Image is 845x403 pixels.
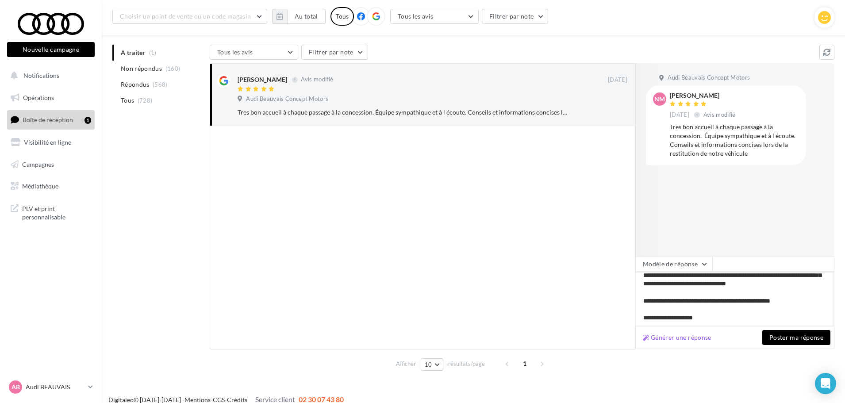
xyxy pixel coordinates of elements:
div: Open Intercom Messenger [815,373,836,394]
span: [DATE] [608,76,627,84]
span: 10 [425,361,432,368]
a: Médiathèque [5,177,96,196]
span: Boîte de réception [23,116,73,123]
button: Tous les avis [390,9,479,24]
button: Filtrer par note [301,45,368,60]
div: [PERSON_NAME] [238,75,287,84]
span: Répondus [121,80,150,89]
span: [DATE] [670,111,689,119]
span: Audi Beauvais Concept Motors [668,74,750,82]
div: 1 [84,117,91,124]
span: Opérations [23,94,54,101]
button: Filtrer par note [482,9,549,24]
span: (568) [153,81,168,88]
span: Notifications [23,72,59,79]
button: Modèle de réponse [635,257,712,272]
span: 1 [518,357,532,371]
span: Médiathèque [22,182,58,190]
div: [PERSON_NAME] [670,92,737,99]
span: résultats/page [448,360,485,368]
button: Notifications [5,66,93,85]
span: NM [654,95,665,104]
button: Au total [272,9,326,24]
span: Audi Beauvais Concept Motors [246,95,328,103]
button: Poster ma réponse [762,330,830,345]
p: Audi BEAUVAIS [26,383,84,391]
span: Campagnes [22,160,54,168]
span: (160) [165,65,181,72]
span: Afficher [396,360,416,368]
div: Tres bon accueil à chaque passage à la concession. Équipe sympathique et à l écoute. Conseils et ... [238,108,570,117]
a: AB Audi BEAUVAIS [7,379,95,395]
span: Visibilité en ligne [24,138,71,146]
span: Tous les avis [217,48,253,56]
span: Non répondus [121,64,162,73]
span: Choisir un point de vente ou un code magasin [120,12,251,20]
a: Campagnes [5,155,96,174]
span: Avis modifié [301,76,333,83]
span: AB [12,383,20,391]
button: Au total [287,9,326,24]
a: Boîte de réception1 [5,110,96,129]
span: Tous les avis [398,12,434,20]
span: PLV et print personnalisable [22,203,91,222]
button: 10 [421,358,443,371]
a: PLV et print personnalisable [5,199,96,225]
button: Choisir un point de vente ou un code magasin [112,9,267,24]
button: Nouvelle campagne [7,42,95,57]
a: Visibilité en ligne [5,133,96,152]
span: (728) [138,97,153,104]
button: Générer une réponse [639,332,715,343]
a: Opérations [5,88,96,107]
span: Avis modifié [703,111,736,118]
button: Tous les avis [210,45,298,60]
div: Tres bon accueil à chaque passage à la concession. Équipe sympathique et à l écoute. Conseils et ... [670,123,799,158]
div: Tous [330,7,354,26]
span: Tous [121,96,134,105]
